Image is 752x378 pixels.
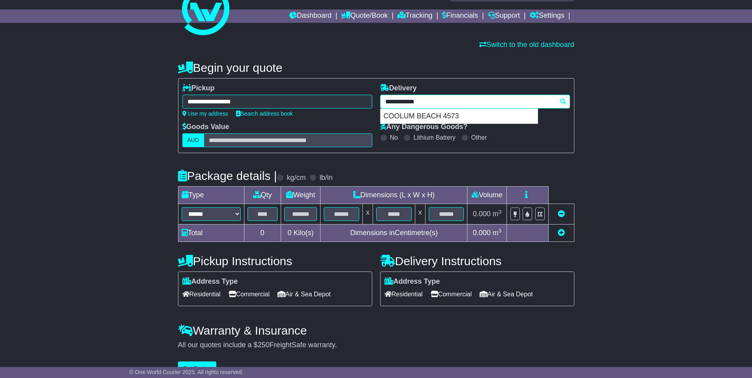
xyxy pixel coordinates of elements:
[398,9,432,23] a: Tracking
[178,169,277,182] h4: Package details |
[182,84,215,93] label: Pickup
[178,61,574,74] h4: Begin your quote
[289,9,332,23] a: Dashboard
[499,228,502,234] sup: 3
[467,187,507,204] td: Volume
[431,288,472,300] span: Commercial
[488,9,520,23] a: Support
[384,277,440,286] label: Address Type
[471,134,487,141] label: Other
[244,225,281,242] td: 0
[493,229,502,237] span: m
[182,277,238,286] label: Address Type
[321,187,467,204] td: Dimensions (L x W x H)
[380,123,468,131] label: Any Dangerous Goods?
[442,9,478,23] a: Financials
[380,95,570,109] typeahead: Please provide city
[473,229,491,237] span: 0.000
[384,288,423,300] span: Residential
[236,110,293,117] a: Search address book
[479,41,574,49] a: Switch to the old dashboard
[178,361,217,375] button: Get Quotes
[473,210,491,218] span: 0.000
[281,225,321,242] td: Kilo(s)
[499,209,502,215] sup: 3
[278,288,331,300] span: Air & Sea Depot
[415,204,425,225] td: x
[287,229,291,237] span: 0
[258,341,270,349] span: 250
[182,123,229,131] label: Goods Value
[244,187,281,204] td: Qty
[287,174,306,182] label: kg/cm
[178,225,244,242] td: Total
[178,324,574,337] h4: Warranty & Insurance
[129,369,244,375] span: © One World Courier 2025. All rights reserved.
[182,110,228,117] a: Use my address
[413,134,456,141] label: Lithium Battery
[493,210,502,218] span: m
[341,9,388,23] a: Quote/Book
[321,225,467,242] td: Dimensions in Centimetre(s)
[381,109,538,124] div: COOLUM BEACH 4573
[178,254,372,268] h4: Pickup Instructions
[380,254,574,268] h4: Delivery Instructions
[182,288,221,300] span: Residential
[281,187,321,204] td: Weight
[182,133,204,147] label: AUD
[558,210,565,218] a: Remove this item
[363,204,373,225] td: x
[229,288,270,300] span: Commercial
[480,288,533,300] span: Air & Sea Depot
[380,84,417,93] label: Delivery
[390,134,398,141] label: No
[178,341,574,350] div: All our quotes include a $ FreightSafe warranty.
[178,187,244,204] td: Type
[530,9,564,23] a: Settings
[558,229,565,237] a: Add new item
[319,174,332,182] label: lb/in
